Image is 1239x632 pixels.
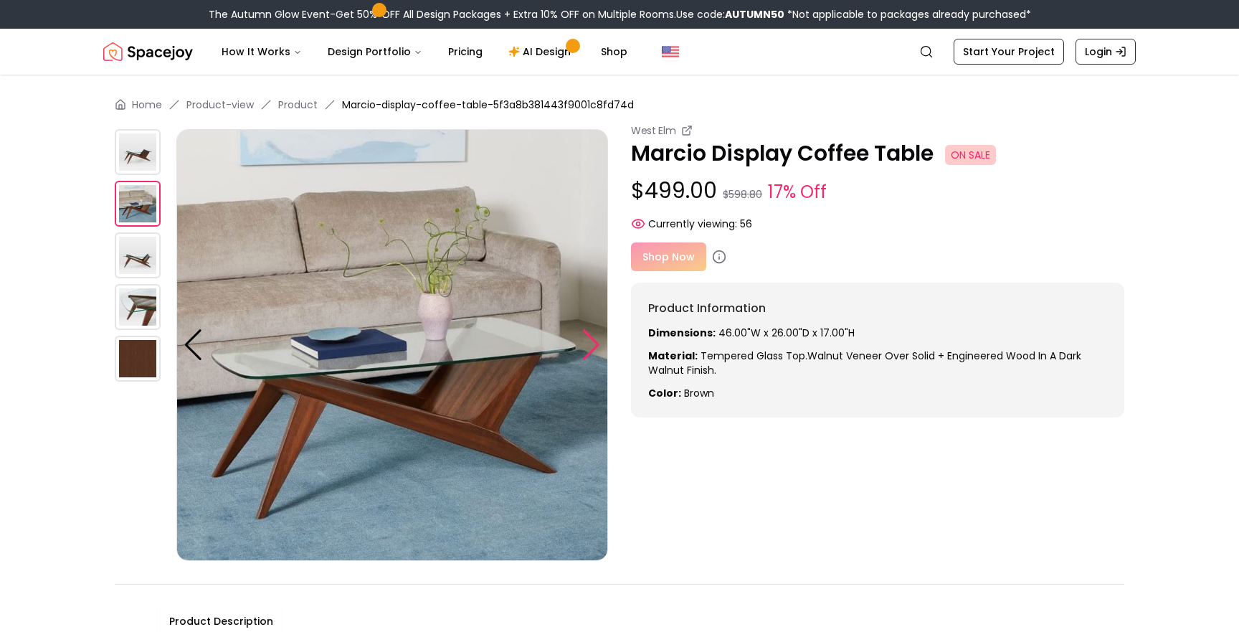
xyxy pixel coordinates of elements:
[176,129,608,561] img: https://storage.googleapis.com/spacejoy-main/assets/5f3a8b381443f9001c8fd74d/product_1_jnamh279297
[186,98,254,112] a: Product-view
[648,386,681,400] strong: Color:
[342,98,634,112] span: Marcio-display-coffee-table-5f3a8b381443f9001c8fd74d
[954,39,1064,65] a: Start Your Project
[115,284,161,330] img: https://storage.googleapis.com/spacejoy-main/assets/5f3a8b381443f9001c8fd74d/product_3_92mm50dk4i2e
[210,37,639,66] nav: Main
[676,7,784,22] span: Use code:
[723,187,762,202] small: $598.80
[278,98,318,112] a: Product
[648,326,1107,340] p: 46.00"W x 26.00"D x 17.00"H
[648,300,1107,317] h6: Product Information
[684,386,714,400] span: brown
[725,7,784,22] b: AUTUMN50
[103,29,1136,75] nav: Global
[132,98,162,112] a: Home
[631,123,675,138] small: West Elm
[648,217,737,231] span: Currently viewing:
[103,37,193,66] a: Spacejoy
[648,326,716,340] strong: Dimensions:
[209,7,1031,22] div: The Autumn Glow Event-Get 50% OFF All Design Packages + Extra 10% OFF on Multiple Rooms.
[631,141,1124,166] p: Marcio Display Coffee Table
[115,336,161,382] img: https://storage.googleapis.com/spacejoy-main/assets/5f3a8b381443f9001c8fd74d/product_0_calf2c8eog2b
[589,37,639,66] a: Shop
[945,145,996,165] span: ON SALE
[210,37,313,66] button: How It Works
[115,181,161,227] img: https://storage.googleapis.com/spacejoy-main/assets/5f3a8b381443f9001c8fd74d/product_1_jnamh279297
[115,98,1124,112] nav: breadcrumb
[768,179,827,205] small: 17% Off
[103,37,193,66] img: Spacejoy Logo
[115,232,161,278] img: https://storage.googleapis.com/spacejoy-main/assets/5f3a8b381443f9001c8fd74d/product_2_91jp0c305on
[784,7,1031,22] span: *Not applicable to packages already purchased*
[437,37,494,66] a: Pricing
[648,349,698,363] strong: Material:
[648,349,1081,377] span: Tempered glass top.Walnut veneer over solid + engineered wood in a Dark Walnut finish.
[115,129,161,175] img: https://storage.googleapis.com/spacejoy-main/assets/5f3a8b381443f9001c8fd74d/product_0_0020jl7nbk...
[740,217,752,231] span: 56
[1076,39,1136,65] a: Login
[662,43,679,60] img: United States
[316,37,434,66] button: Design Portfolio
[631,178,1124,205] p: $499.00
[497,37,587,66] a: AI Design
